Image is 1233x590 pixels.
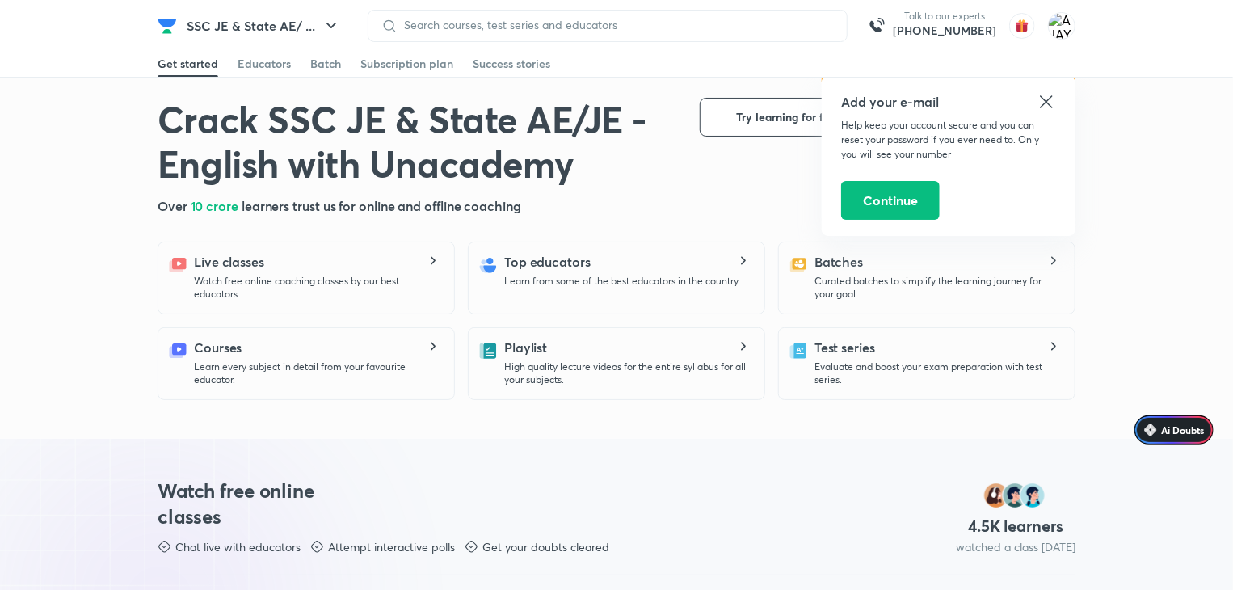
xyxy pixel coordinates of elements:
button: Try learning for free [700,98,877,137]
h5: Playlist [504,338,547,357]
img: call-us [861,10,893,42]
img: Icon [1144,424,1157,436]
h4: 4.5 K learners [968,516,1063,537]
img: avatar [1009,13,1035,39]
a: [PHONE_NUMBER] [893,23,996,39]
div: Get started [158,56,218,72]
p: Help keep your account secure and you can reset your password if you ever need to. Only you will ... [841,118,1056,162]
button: SSC JE & State AE/ ... [177,10,351,42]
span: learners trust us for online and offline coaching [242,197,521,214]
p: Talk to our experts [893,10,996,23]
p: watched a class [DATE] [956,539,1075,555]
span: Over [158,197,191,214]
p: Learn from some of the best educators in the country. [504,275,741,288]
h5: Test series [814,338,875,357]
h5: Add your e-mail [841,92,1056,112]
div: Batch [310,56,341,72]
img: Company Logo [158,16,177,36]
h3: Watch free online classes [158,478,345,529]
h5: Top educators [504,252,591,272]
a: Success stories [473,51,550,77]
div: Success stories [473,56,550,72]
p: Chat live with educators [175,539,301,555]
p: Curated batches to simplify the learning journey for your goal. [814,275,1062,301]
h1: Crack SSC JE & State AE/JE - English with Unacademy [158,98,674,187]
div: Educators [238,56,291,72]
p: High quality lecture videos for the entire syllabus for all your subjects. [504,360,751,386]
span: Try learning for free [737,109,841,125]
span: Ai Doubts [1161,424,1204,436]
p: Attempt interactive polls [328,539,455,555]
a: Subscription plan [360,51,453,77]
span: 10 crore [191,197,242,214]
a: Batch [310,51,341,77]
h5: Courses [194,338,242,357]
h5: Live classes [194,252,264,272]
img: AJAY KUMAR [1048,12,1075,40]
a: Get started [158,51,218,77]
p: Get your doubts cleared [482,539,609,555]
a: Ai Doubts [1134,415,1214,445]
h5: Batches [814,252,863,272]
button: Continue [841,181,940,220]
input: Search courses, test series and educators [398,19,834,32]
div: Subscription plan [360,56,453,72]
p: Watch free online coaching classes by our best educators. [194,275,441,301]
a: Educators [238,51,291,77]
p: Learn every subject in detail from your favourite educator. [194,360,441,386]
p: Evaluate and boost your exam preparation with test series. [814,360,1062,386]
